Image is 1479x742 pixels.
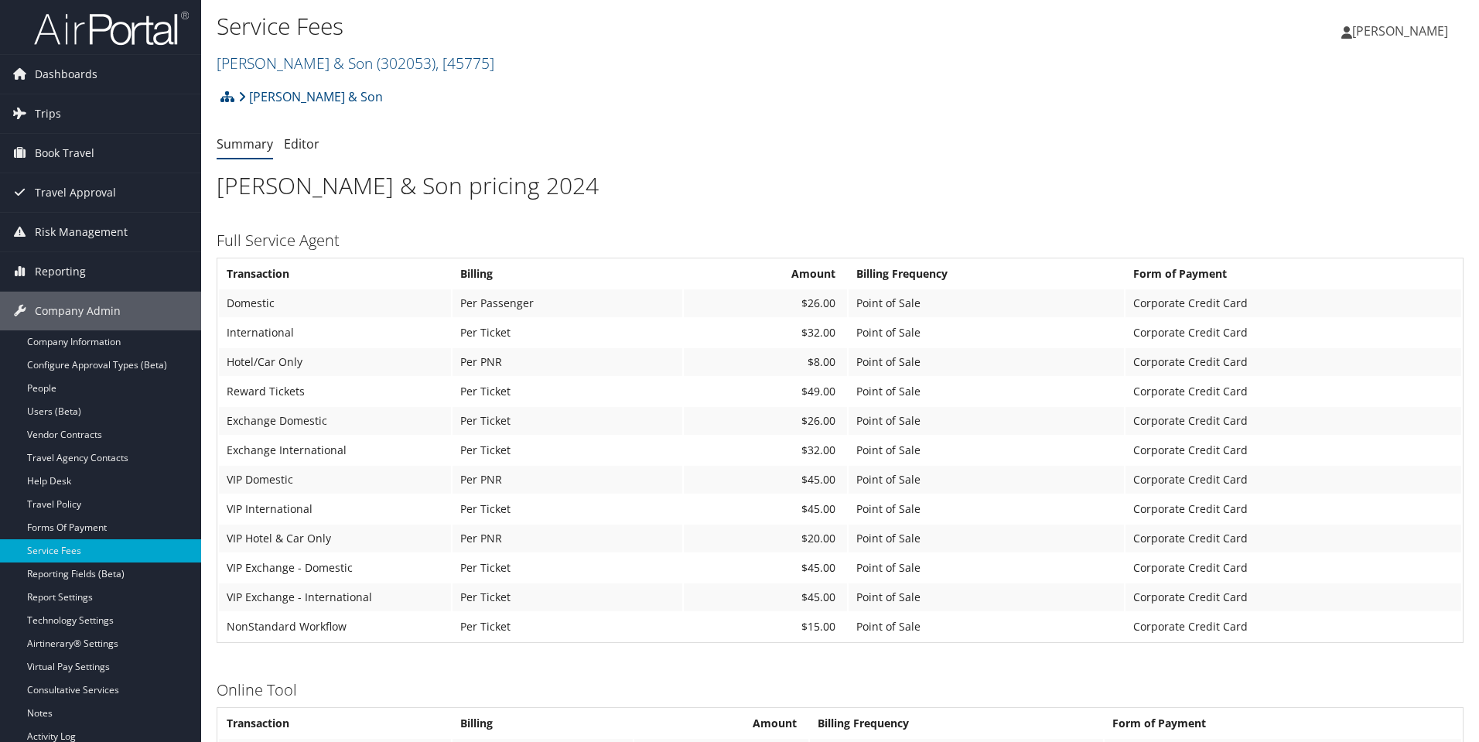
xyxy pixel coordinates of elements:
[219,583,451,611] td: VIP Exchange - International
[453,613,682,641] td: Per Ticket
[849,289,1124,317] td: Point of Sale
[453,348,682,376] td: Per PNR
[35,213,128,251] span: Risk Management
[1125,613,1461,641] td: Corporate Credit Card
[35,94,61,133] span: Trips
[1125,436,1461,464] td: Corporate Credit Card
[684,583,848,611] td: $45.00
[453,710,633,737] th: Billing
[219,436,451,464] td: Exchange International
[453,583,682,611] td: Per Ticket
[684,525,848,552] td: $20.00
[849,583,1124,611] td: Point of Sale
[849,554,1124,582] td: Point of Sale
[219,348,451,376] td: Hotel/Car Only
[849,495,1124,523] td: Point of Sale
[1125,583,1461,611] td: Corporate Credit Card
[219,319,451,347] td: International
[219,466,451,494] td: VIP Domestic
[217,10,1048,43] h1: Service Fees
[849,348,1124,376] td: Point of Sale
[1125,348,1461,376] td: Corporate Credit Card
[849,466,1124,494] td: Point of Sale
[35,173,116,212] span: Travel Approval
[219,554,451,582] td: VIP Exchange - Domestic
[453,525,682,552] td: Per PNR
[1125,525,1461,552] td: Corporate Credit Card
[453,495,682,523] td: Per Ticket
[849,525,1124,552] td: Point of Sale
[684,436,848,464] td: $32.00
[219,710,451,737] th: Transaction
[849,407,1124,435] td: Point of Sale
[684,554,848,582] td: $45.00
[453,436,682,464] td: Per Ticket
[453,554,682,582] td: Per Ticket
[1105,710,1461,737] th: Form of Payment
[1125,495,1461,523] td: Corporate Credit Card
[849,436,1124,464] td: Point of Sale
[35,55,97,94] span: Dashboards
[219,289,451,317] td: Domestic
[684,407,848,435] td: $26.00
[1125,407,1461,435] td: Corporate Credit Card
[453,466,682,494] td: Per PNR
[1125,289,1461,317] td: Corporate Credit Card
[684,613,848,641] td: $15.00
[1125,319,1461,347] td: Corporate Credit Card
[217,230,1464,251] h3: Full Service Agent
[453,260,682,288] th: Billing
[453,407,682,435] td: Per Ticket
[810,710,1103,737] th: Billing Frequency
[238,81,383,112] a: [PERSON_NAME] & Son
[436,53,494,74] span: , [ 45775 ]
[217,169,1464,202] h1: [PERSON_NAME] & Son pricing 2024
[634,710,808,737] th: Amount
[217,679,1464,701] h3: Online Tool
[684,466,848,494] td: $45.00
[35,292,121,330] span: Company Admin
[453,319,682,347] td: Per Ticket
[684,348,848,376] td: $8.00
[849,613,1124,641] td: Point of Sale
[219,378,451,405] td: Reward Tickets
[219,525,451,552] td: VIP Hotel & Car Only
[377,53,436,74] span: ( 302053 )
[849,319,1124,347] td: Point of Sale
[219,260,451,288] th: Transaction
[1125,260,1461,288] th: Form of Payment
[849,378,1124,405] td: Point of Sale
[453,378,682,405] td: Per Ticket
[1125,378,1461,405] td: Corporate Credit Card
[1352,22,1448,39] span: [PERSON_NAME]
[684,495,848,523] td: $45.00
[35,134,94,173] span: Book Travel
[34,10,189,46] img: airportal-logo.png
[1125,466,1461,494] td: Corporate Credit Card
[849,260,1124,288] th: Billing Frequency
[684,378,848,405] td: $49.00
[219,495,451,523] td: VIP International
[219,613,451,641] td: NonStandard Workflow
[217,135,273,152] a: Summary
[284,135,319,152] a: Editor
[684,260,848,288] th: Amount
[35,252,86,291] span: Reporting
[1341,8,1464,54] a: [PERSON_NAME]
[453,289,682,317] td: Per Passenger
[219,407,451,435] td: Exchange Domestic
[684,289,848,317] td: $26.00
[684,319,848,347] td: $32.00
[217,53,494,74] a: [PERSON_NAME] & Son
[1125,554,1461,582] td: Corporate Credit Card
